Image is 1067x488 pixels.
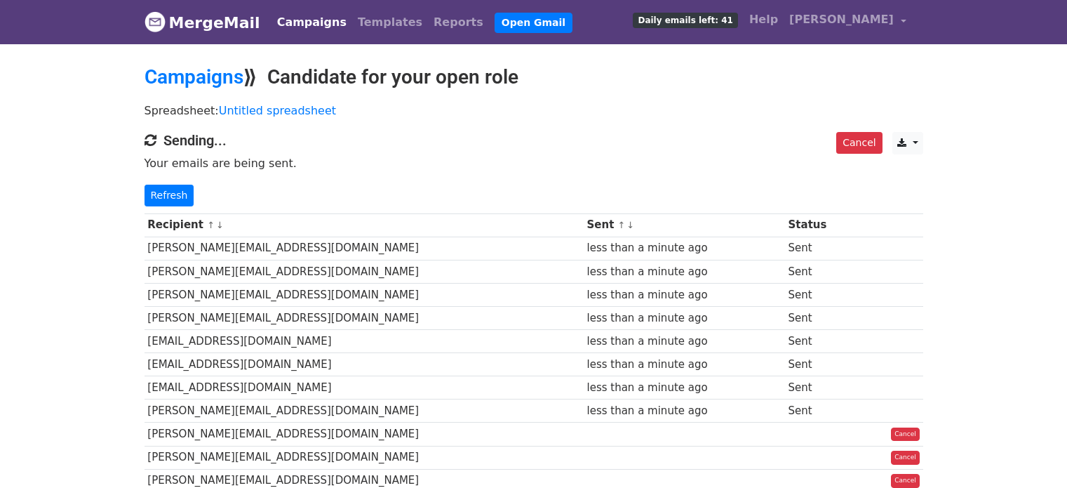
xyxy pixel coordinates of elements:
[785,237,857,260] td: Sent
[145,353,584,376] td: [EMAIL_ADDRESS][DOMAIN_NAME]
[207,220,215,230] a: ↑
[145,330,584,353] td: [EMAIL_ADDRESS][DOMAIN_NAME]
[145,65,923,89] h2: ⟫ Candidate for your open role
[633,13,737,28] span: Daily emails left: 41
[145,423,584,446] td: [PERSON_NAME][EMAIL_ADDRESS][DOMAIN_NAME]
[145,11,166,32] img: MergeMail logo
[785,306,857,329] td: Sent
[586,357,781,373] div: less than a minute ago
[627,6,743,34] a: Daily emails left: 41
[216,220,224,230] a: ↓
[145,283,584,306] td: [PERSON_NAME][EMAIL_ADDRESS][DOMAIN_NAME]
[744,6,784,34] a: Help
[145,213,584,237] th: Recipient
[586,334,781,350] div: less than a minute ago
[271,8,352,37] a: Campaigns
[785,283,857,306] td: Sent
[891,428,920,442] a: Cancel
[785,353,857,376] td: Sent
[836,132,882,154] a: Cancel
[428,8,489,37] a: Reports
[145,156,923,171] p: Your emails are being sent.
[145,306,584,329] td: [PERSON_NAME][EMAIL_ADDRESS][DOMAIN_NAME]
[584,213,785,237] th: Sent
[145,260,584,283] td: [PERSON_NAME][EMAIL_ADDRESS][DOMAIN_NAME]
[784,6,911,39] a: [PERSON_NAME]
[145,8,260,37] a: MergeMail
[789,11,894,28] span: [PERSON_NAME]
[785,400,857,423] td: Sent
[145,400,584,423] td: [PERSON_NAME][EMAIL_ADDRESS][DOMAIN_NAME]
[219,104,336,117] a: Untitled spreadsheet
[586,310,781,327] div: less than a minute ago
[891,451,920,465] a: Cancel
[785,260,857,283] td: Sent
[785,330,857,353] td: Sent
[618,220,626,230] a: ↑
[145,132,923,149] h4: Sending...
[586,403,781,419] div: less than a minute ago
[145,376,584,400] td: [EMAIL_ADDRESS][DOMAIN_NAME]
[785,213,857,237] th: Status
[145,185,194,206] a: Refresh
[626,220,634,230] a: ↓
[586,380,781,396] div: less than a minute ago
[352,8,428,37] a: Templates
[145,446,584,469] td: [PERSON_NAME][EMAIL_ADDRESS][DOMAIN_NAME]
[145,65,243,88] a: Campaigns
[586,264,781,280] div: less than a minute ago
[891,474,920,488] a: Cancel
[586,287,781,303] div: less than a minute ago
[145,103,923,118] p: Spreadsheet:
[586,240,781,256] div: less than a minute ago
[785,376,857,400] td: Sent
[145,237,584,260] td: [PERSON_NAME][EMAIL_ADDRESS][DOMAIN_NAME]
[495,13,572,33] a: Open Gmail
